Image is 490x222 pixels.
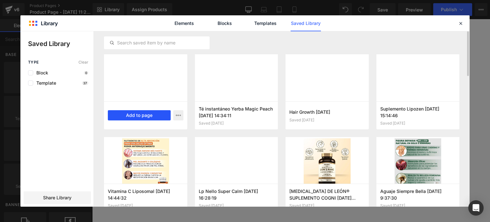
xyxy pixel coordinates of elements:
h3: Suplemento Lipozen [DATE] 15:14:46 [380,105,456,119]
div: Saved [DATE] [199,203,274,208]
span: Type [28,60,39,65]
input: Search saved item by name [104,39,209,47]
span: Default Title [211,64,244,77]
h3: Té instantáneo Yerba Magic Peach [DATE] 14:34:11 [199,105,274,119]
label: Quantity [204,82,386,90]
span: $124,900.00 [263,38,294,45]
span: $84,900.00 [297,37,326,46]
p: 37 [82,81,88,85]
a: Blood Sugar x 60 capsulas Para aliviar azúcar inestable, sobre peso y cambios de humor [13,154,42,188]
span: Add To Cart [276,110,313,118]
h3: [MEDICAL_DATA] DE LEÓN® SUPLEMENTO COGNI [DATE] 14:19:23 [289,188,365,201]
span: Share Library [43,195,71,201]
label: Title [204,56,386,64]
h3: Lp Nello Super Calm [DATE] 16:28:19 [199,188,274,201]
div: Saved [DATE] [108,203,183,208]
div: Saved [DATE] [289,203,365,208]
h3: Hair Growth [DATE] [289,109,365,115]
img: Blood Sugar x 60 capsulas Para aliviar azúcar inestable, sobre peso y cambios de humor [13,154,40,186]
a: Saved Library [291,15,321,31]
a: Blocks [210,15,240,31]
a: Elements [169,15,199,31]
div: Saved [DATE] [199,121,274,126]
button: Add To Cart [267,106,323,122]
span: and use this template to present it on live store [118,18,292,26]
h3: Aguaje Siempre Bella [DATE] 9:37:30 [380,188,456,201]
span: Block [33,70,48,75]
h3: Vitamina C Liposomal [DATE] 14:44:32 [108,188,183,201]
button: Add to page [108,110,171,120]
div: Saved [DATE] [380,121,456,126]
div: Open Intercom Messenger [468,200,484,216]
a: Templates [250,15,280,31]
div: Saved [DATE] [380,203,456,208]
div: Saved [DATE] [289,118,365,122]
img: Blood Sugar x 60 capsulas Para aliviar azúcar inestable, sobre peso y cambios de humor [49,19,158,148]
span: Assign a product [118,18,164,25]
span: Template [33,80,56,86]
p: 0 [84,71,88,75]
p: Saved Library [28,39,93,49]
a: Blood Sugar x 60 capsulas Para aliviar azúcar inestable, sobre peso y cambios de humor [204,19,386,34]
span: Clear [78,60,88,65]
